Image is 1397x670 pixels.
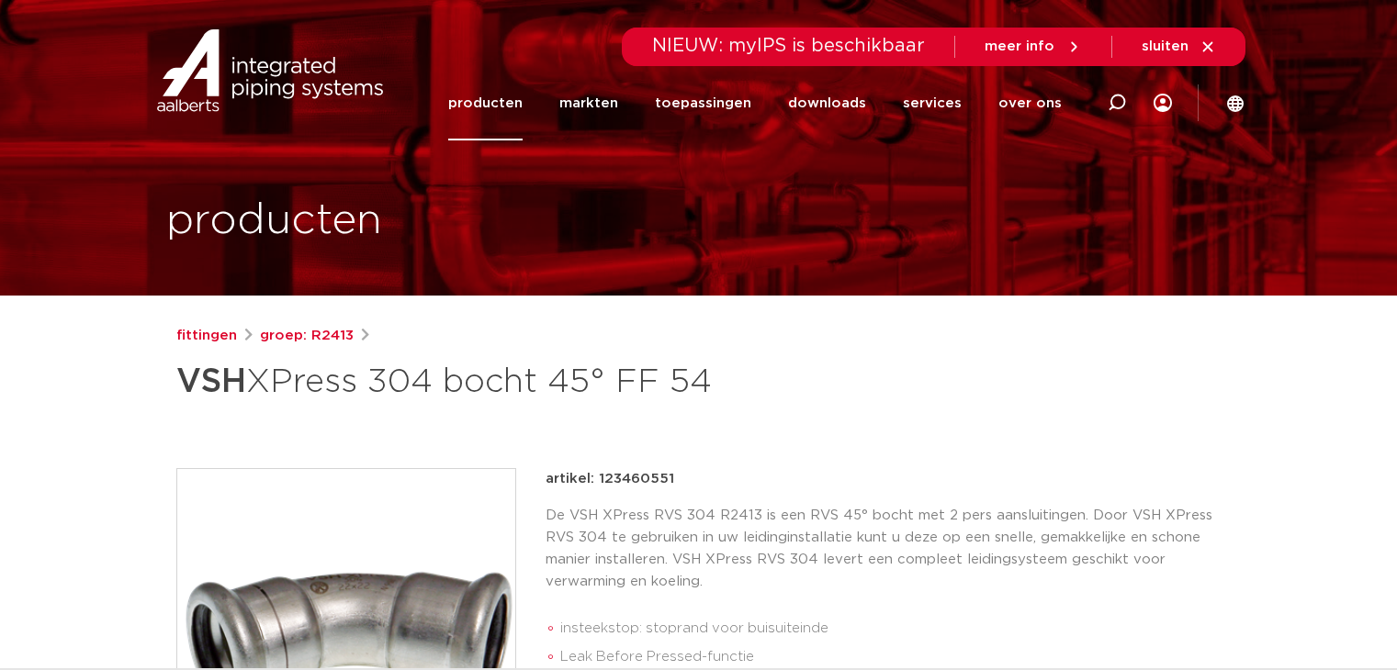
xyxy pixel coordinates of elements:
[559,66,618,140] a: markten
[1142,39,1189,53] span: sluiten
[655,66,751,140] a: toepassingen
[176,325,237,347] a: fittingen
[176,365,246,398] strong: VSH
[448,66,1062,140] nav: Menu
[1142,39,1216,55] a: sluiten
[448,66,523,140] a: producten
[1154,66,1172,140] : my IPS
[903,66,962,140] a: services
[1154,66,1172,140] nav: Menu
[985,39,1082,55] a: meer info
[260,325,354,347] a: groep: R2413
[166,192,382,251] h1: producten
[176,354,866,409] h1: XPress 304 bocht 45° FF 54
[546,468,674,490] p: artikel: 123460551
[788,66,866,140] a: downloads
[560,614,1222,643] li: insteekstop: stoprand voor buisuiteinde
[998,66,1062,140] a: over ons
[546,505,1222,593] p: De VSH XPress RVS 304 R2413 is een RVS 45° bocht met 2 pers aansluitingen. Door VSH XPress RVS 30...
[652,37,925,55] span: NIEUW: myIPS is beschikbaar
[985,39,1054,53] span: meer info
